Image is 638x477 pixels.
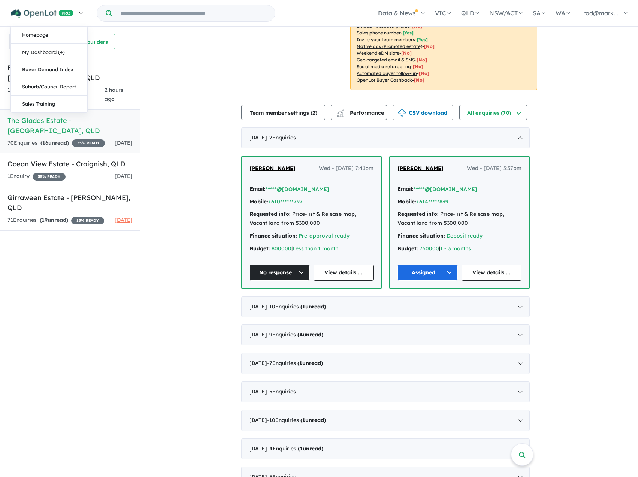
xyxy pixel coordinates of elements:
a: [PERSON_NAME] [250,164,296,173]
span: rod@mark... [583,9,618,17]
h5: Ocean View Estate - Craignish , QLD [7,159,133,169]
button: Performance [331,105,387,120]
u: Invite your team members [357,37,415,42]
u: Weekend eDM slots [357,50,399,56]
div: [DATE] [241,296,530,317]
img: bar-chart.svg [337,112,344,117]
span: [ Yes ] [417,37,428,42]
strong: Budget: [397,245,418,252]
span: Performance [338,109,384,116]
button: Team member settings (2) [241,105,325,120]
img: download icon [398,109,406,117]
span: [No] [424,43,435,49]
strong: Mobile: [397,198,416,205]
input: Try estate name, suburb, builder or developer [114,5,273,21]
h5: The Glades Estate - [GEOGRAPHIC_DATA] , QLD [7,115,133,136]
span: - 10 Enquir ies [267,417,326,423]
a: Sales Training [11,96,87,112]
span: - 9 Enquir ies [267,331,323,338]
u: Social media retargeting [357,64,411,69]
a: Homepage [11,27,87,44]
a: 1 - 3 months [440,245,471,252]
span: 2 [312,109,315,116]
span: [ Yes ] [403,30,414,36]
a: 750000 [420,245,439,252]
div: | [397,244,521,253]
strong: Budget: [250,245,270,252]
div: 1224 Enquir ies [7,86,105,104]
div: [DATE] [241,438,530,459]
u: Deposit ready [447,232,483,239]
span: 2 hours ago [105,87,123,102]
span: [No] [417,57,427,63]
strong: ( unread) [298,445,323,452]
span: - 10 Enquir ies [267,303,326,310]
div: [DATE] [241,410,530,431]
strong: ( unread) [297,360,323,366]
u: Native ads (Promoted estate) [357,43,422,49]
a: Pre-approval ready [299,232,350,239]
div: [DATE] [241,127,530,148]
a: Less than 1 month [293,245,338,252]
h5: Fraser Vista Estate - [GEOGRAPHIC_DATA] , QLD [7,63,133,83]
span: Wed - [DATE] 7:41pm [319,164,374,173]
span: [DATE] [115,139,133,146]
strong: ( unread) [40,217,68,223]
span: 16 [42,139,48,146]
strong: Email: [397,185,414,192]
a: 800000 [272,245,291,252]
a: View details ... [314,265,374,281]
div: 71 Enquir ies [7,216,104,225]
strong: ( unread) [297,331,323,338]
span: - 4 Enquir ies [267,445,323,452]
strong: Finance situation: [397,232,445,239]
u: OpenLot Buyer Cashback [357,77,412,83]
span: [No] [414,77,424,83]
a: Buyer Demand Index [11,61,87,78]
span: 35 % READY [33,173,66,181]
div: Price-list & Release map, Vacant land from $300,000 [397,210,521,228]
strong: ( unread) [40,139,69,146]
span: [PERSON_NAME] [250,165,296,172]
button: All enquiries (70) [459,105,527,120]
div: [DATE] [241,353,530,374]
div: 1 Enquir y [7,172,66,181]
span: 1 [302,303,305,310]
span: - 2 Enquir ies [267,134,296,141]
span: [DATE] [115,173,133,179]
strong: Requested info: [250,211,291,217]
span: [PERSON_NAME] [397,165,444,172]
span: [DATE] [115,217,133,223]
div: | [250,244,374,253]
button: CSV download [393,105,453,120]
div: 70 Enquir ies [7,139,105,148]
button: No response [250,265,310,281]
span: 15 % READY [71,217,104,224]
button: Assigned [397,265,458,281]
strong: Finance situation: [250,232,297,239]
span: 1 [300,445,303,452]
strong: Mobile: [250,198,268,205]
a: Suburb/Council Report [11,78,87,96]
span: 1 [299,360,302,366]
img: line-chart.svg [337,109,344,114]
span: - 5 Enquir ies [267,388,296,395]
span: Wed - [DATE] 5:57pm [467,164,521,173]
span: [No] [413,64,423,69]
strong: ( unread) [300,417,326,423]
div: [DATE] [241,381,530,402]
a: [PERSON_NAME] [397,164,444,173]
span: 35 % READY [72,139,105,147]
span: - 7 Enquir ies [267,360,323,366]
span: 1 [302,417,305,423]
img: Openlot PRO Logo White [11,9,73,18]
a: View details ... [462,265,522,281]
strong: Requested info: [397,211,439,217]
div: Price-list & Release map, Vacant land from $300,000 [250,210,374,228]
u: Sales phone number [357,30,401,36]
